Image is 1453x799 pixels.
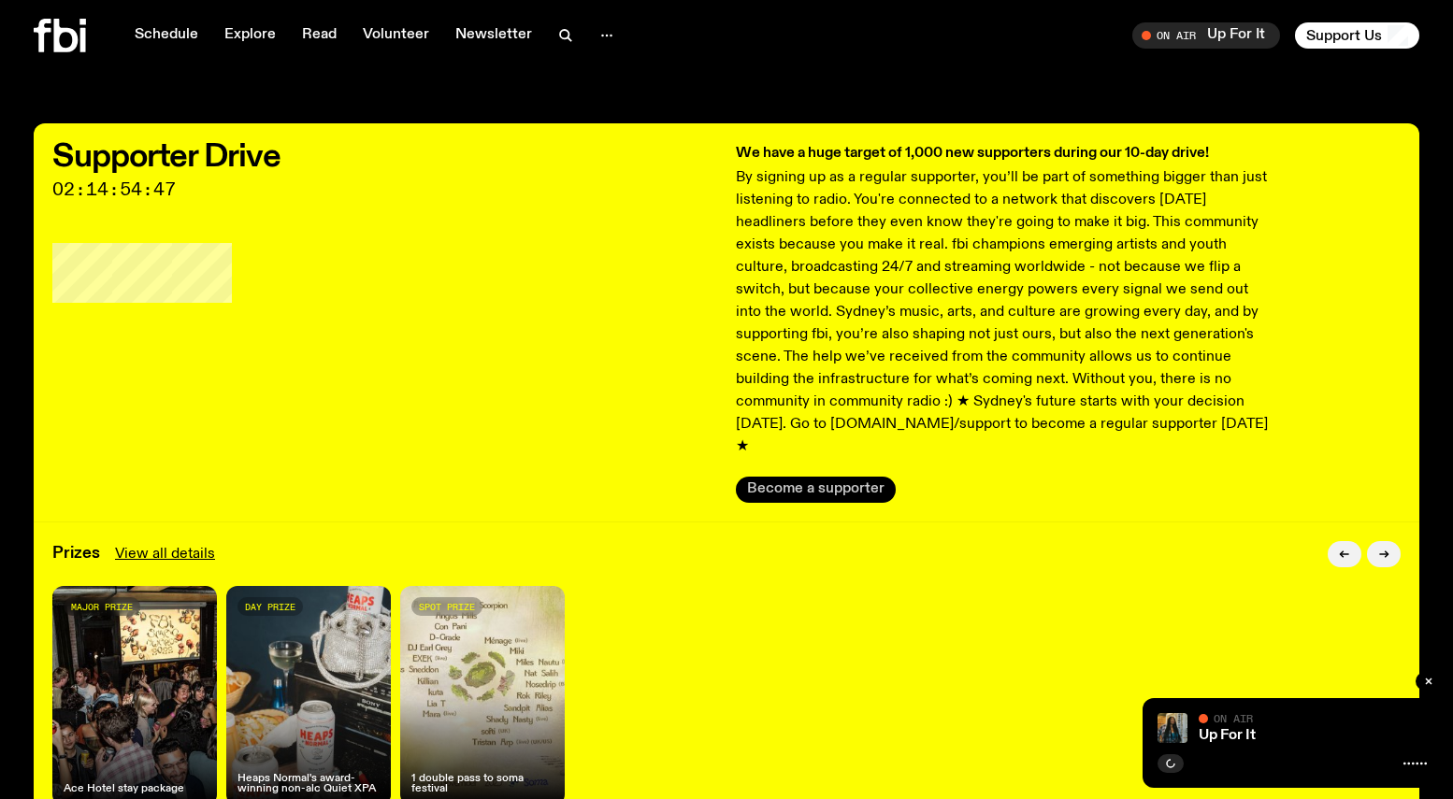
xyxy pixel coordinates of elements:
[52,181,717,198] span: 02:14:54:47
[71,602,133,612] span: major prize
[291,22,348,49] a: Read
[64,784,184,794] h4: Ace Hotel stay package
[123,22,209,49] a: Schedule
[736,142,1274,164] h3: We have a huge target of 1,000 new supporters during our 10-day drive!
[52,142,717,172] h2: Supporter Drive
[237,774,380,794] h4: Heaps Normal's award-winning non-alc Quiet XPA
[736,166,1274,458] p: By signing up as a regular supporter, you’ll be part of something bigger than just listening to r...
[352,22,440,49] a: Volunteer
[1132,22,1280,49] button: On AirUp For It
[411,774,554,794] h4: 1 double pass to soma festival
[213,22,287,49] a: Explore
[1214,712,1253,724] span: On Air
[1306,27,1382,44] span: Support Us
[419,602,475,612] span: spot prize
[115,543,215,565] a: View all details
[1199,728,1256,743] a: Up For It
[1158,713,1187,743] img: Ify - a Brown Skin girl with black braided twists, looking up to the side with her tongue stickin...
[52,546,100,562] h3: Prizes
[1295,22,1419,49] button: Support Us
[444,22,543,49] a: Newsletter
[736,477,896,503] button: Become a supporter
[245,602,295,612] span: day prize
